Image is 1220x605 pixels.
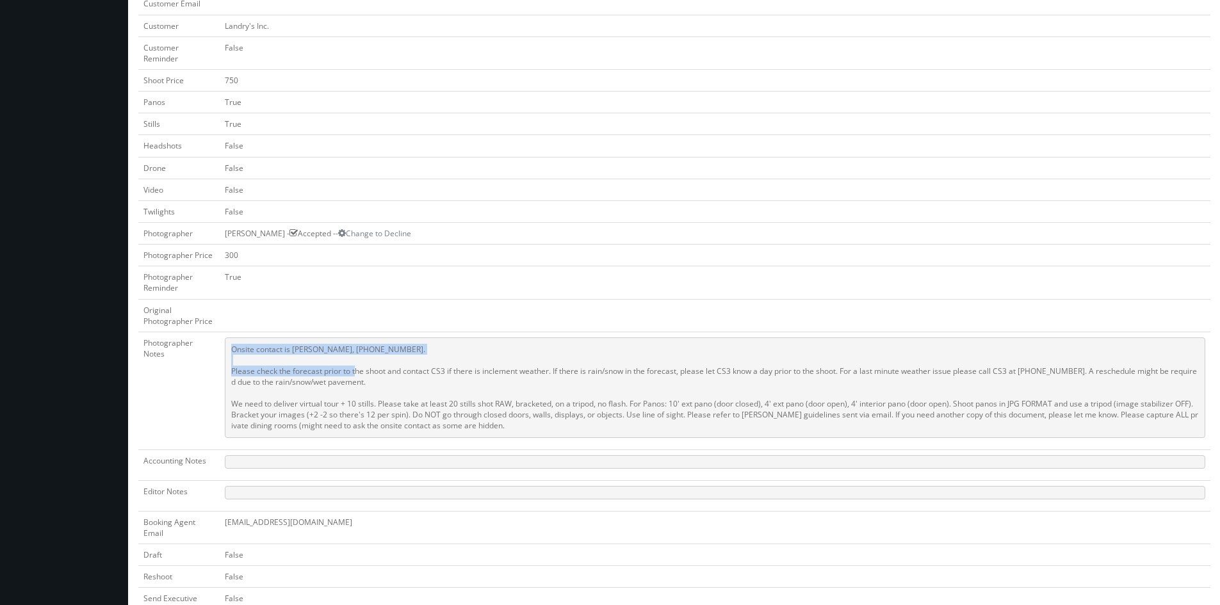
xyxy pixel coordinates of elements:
td: False [220,544,1210,566]
td: [EMAIL_ADDRESS][DOMAIN_NAME] [220,511,1210,544]
td: Original Photographer Price [138,299,220,332]
td: Customer Reminder [138,36,220,69]
td: Drone [138,157,220,179]
td: True [220,266,1210,299]
td: Customer [138,15,220,36]
td: Photographer [138,222,220,244]
td: Headshots [138,135,220,157]
td: True [220,113,1210,135]
td: Photographer Notes [138,332,220,449]
td: Video [138,179,220,200]
td: Photographer Price [138,245,220,266]
td: Shoot Price [138,69,220,91]
td: Landry's Inc. [220,15,1210,36]
td: True [220,92,1210,113]
td: Twilights [138,200,220,222]
td: Reshoot [138,566,220,588]
td: Panos [138,92,220,113]
td: False [220,566,1210,588]
td: False [220,36,1210,69]
td: False [220,157,1210,179]
td: [PERSON_NAME] - Accepted -- [220,222,1210,244]
pre: Onsite contact is [PERSON_NAME], [PHONE_NUMBER]. Please check the forecast prior to the shoot and... [225,337,1205,438]
td: False [220,200,1210,222]
td: Editor Notes [138,480,220,511]
td: Accounting Notes [138,449,220,480]
td: Draft [138,544,220,566]
td: False [220,135,1210,157]
td: 750 [220,69,1210,91]
a: Change to Decline [338,228,411,239]
td: Booking Agent Email [138,511,220,544]
td: Stills [138,113,220,135]
td: False [220,179,1210,200]
td: Photographer Reminder [138,266,220,299]
td: 300 [220,245,1210,266]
